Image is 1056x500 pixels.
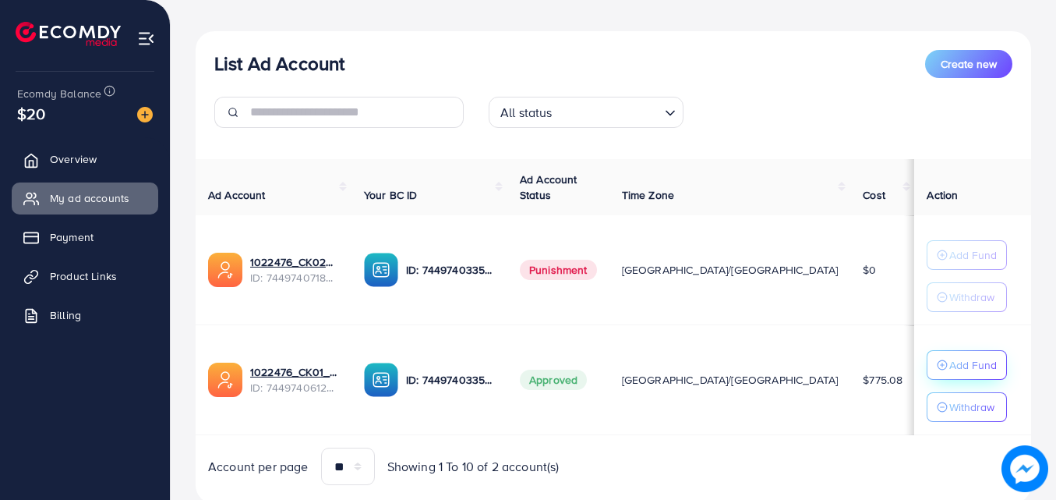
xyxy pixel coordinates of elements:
[17,86,101,101] span: Ecomdy Balance
[927,392,1007,422] button: Withdraw
[489,97,683,128] div: Search for option
[250,364,339,396] div: <span class='underline'>1022476_CK01_1734527903320</span></br>7449740612842192912
[208,363,242,397] img: ic-ads-acc.e4c84228.svg
[520,370,587,390] span: Approved
[557,98,659,124] input: Search for option
[50,229,94,245] span: Payment
[863,187,885,203] span: Cost
[250,364,339,380] a: 1022476_CK01_1734527903320
[941,56,997,72] span: Create new
[927,350,1007,380] button: Add Fund
[364,363,398,397] img: ic-ba-acc.ded83a64.svg
[949,356,997,374] p: Add Fund
[250,254,339,270] a: 1022476_CK02_1734527935209
[927,187,958,203] span: Action
[387,458,560,476] span: Showing 1 To 10 of 2 account(s)
[12,261,158,292] a: Product Links
[250,380,339,395] span: ID: 7449740612842192912
[949,398,994,417] p: Withdraw
[208,187,266,203] span: Ad Account
[364,253,398,287] img: ic-ba-acc.ded83a64.svg
[50,151,97,167] span: Overview
[214,52,344,75] h3: List Ad Account
[12,222,158,253] a: Payment
[497,101,556,124] span: All status
[137,107,153,122] img: image
[12,144,158,175] a: Overview
[50,190,129,206] span: My ad accounts
[208,253,242,287] img: ic-ads-acc.e4c84228.svg
[927,240,1007,270] button: Add Fund
[406,371,495,389] p: ID: 7449740335716761616
[250,270,339,285] span: ID: 7449740718454915089
[927,282,1007,312] button: Withdraw
[137,30,155,48] img: menu
[863,262,876,278] span: $0
[1001,445,1048,492] img: image
[925,50,1012,78] button: Create new
[622,262,839,278] span: [GEOGRAPHIC_DATA]/[GEOGRAPHIC_DATA]
[622,372,839,388] span: [GEOGRAPHIC_DATA]/[GEOGRAPHIC_DATA]
[520,172,577,203] span: Ad Account Status
[949,288,994,307] p: Withdraw
[17,102,45,125] span: $20
[250,254,339,286] div: <span class='underline'>1022476_CK02_1734527935209</span></br>7449740718454915089
[12,300,158,331] a: Billing
[12,183,158,214] a: My ad accounts
[16,22,121,46] img: logo
[949,246,997,264] p: Add Fund
[622,187,674,203] span: Time Zone
[50,307,81,323] span: Billing
[406,261,495,279] p: ID: 7449740335716761616
[863,372,902,388] span: $775.08
[208,458,309,476] span: Account per page
[50,268,117,284] span: Product Links
[520,260,597,280] span: Punishment
[364,187,418,203] span: Your BC ID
